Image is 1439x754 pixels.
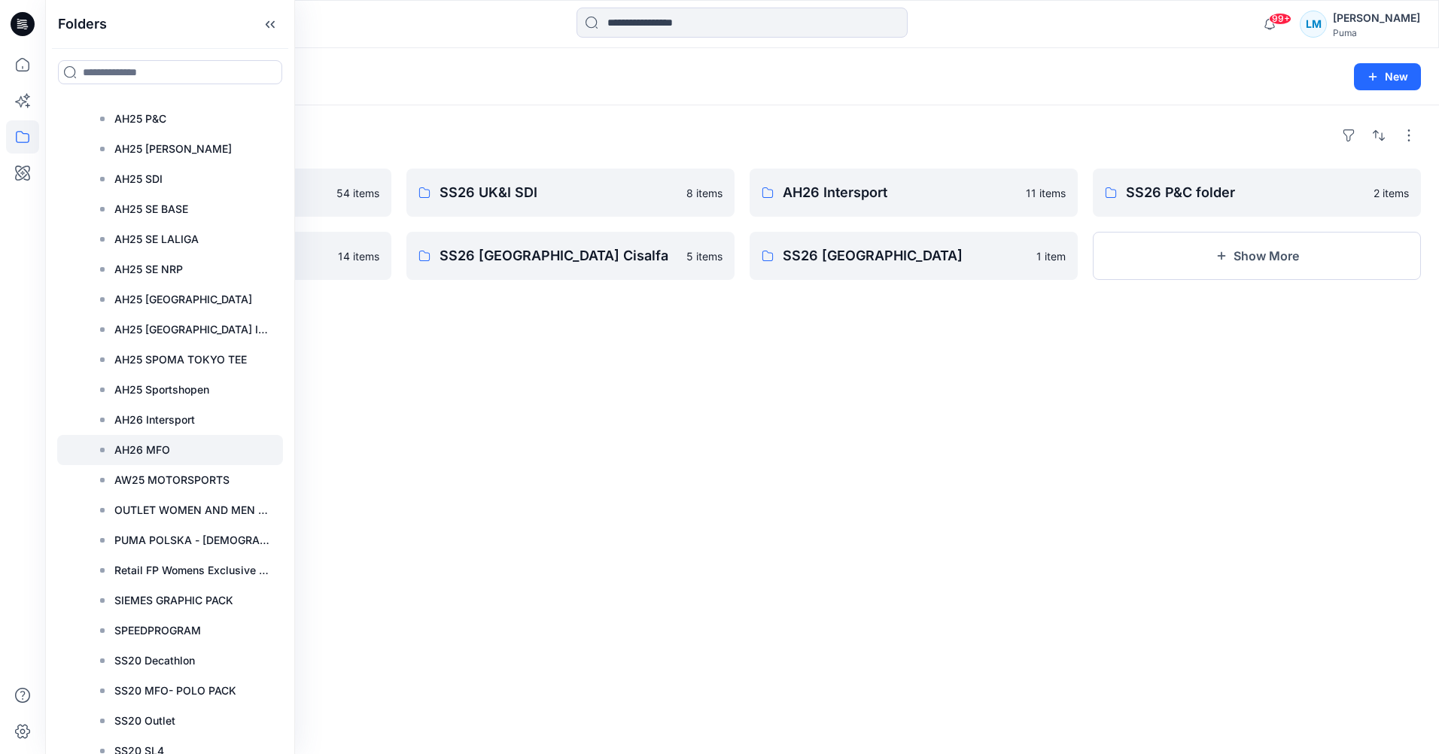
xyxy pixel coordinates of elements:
p: AH25 [GEOGRAPHIC_DATA] ISRG [114,321,274,339]
p: AH26 Intersport [114,411,195,429]
a: SS26 UK&I SDI8 items [406,169,735,217]
p: AH25 SE NRP [114,260,183,278]
button: New [1354,63,1421,90]
p: SS26 [GEOGRAPHIC_DATA] Cisalfa [440,245,677,266]
p: SS26 P&C folder [1126,182,1364,203]
p: SPEEDPROGRAM [114,622,201,640]
p: AH25 SE BASE [114,200,188,218]
div: Puma [1333,27,1420,38]
p: AH25 Sportshopen [114,381,209,399]
p: AH26 MFO [114,441,170,459]
p: SS20 Decathlon [114,652,195,670]
p: AH25 SPOMA TOKYO TEE [114,351,247,369]
p: AW25 MOTORSPORTS [114,471,230,489]
p: OUTLET WOMEN AND MEN SS22 FEB PACK [114,501,274,519]
p: SS20 MFO- POLO PACK [114,682,236,700]
a: SS26 [GEOGRAPHIC_DATA]1 item [750,232,1078,280]
p: PUMA POLSKA - [DEMOGRAPHIC_DATA] ADULTS CORE - COLOR UP - 586672 [114,531,274,549]
p: SS20 Outlet [114,712,175,730]
div: [PERSON_NAME] [1333,9,1420,27]
a: SS26 [GEOGRAPHIC_DATA] Cisalfa5 items [406,232,735,280]
p: AH25 [GEOGRAPHIC_DATA] [114,290,252,309]
p: Retail FP Womens Exclusive SS22 Feb [114,561,274,579]
p: 5 items [686,248,723,264]
p: AH26 Intersport [783,182,1017,203]
a: AH26 Intersport11 items [750,169,1078,217]
a: SS26 P&C folder2 items [1093,169,1421,217]
p: 11 items [1026,185,1066,201]
div: LM [1300,11,1327,38]
span: 99+ [1269,13,1291,25]
button: Show More [1093,232,1421,280]
p: AH25 SDI [114,170,163,188]
p: 8 items [686,185,723,201]
p: 14 items [338,248,379,264]
p: SS26 [GEOGRAPHIC_DATA] [783,245,1027,266]
p: 1 item [1036,248,1066,264]
p: 2 items [1374,185,1409,201]
p: SS26 UK&I SDI [440,182,677,203]
p: 54 items [336,185,379,201]
p: AH25 P&C [114,110,166,128]
p: SIEMES GRAPHIC PACK [114,591,233,610]
p: AH25 SE LALIGA [114,230,199,248]
p: AH25 [PERSON_NAME] [114,140,232,158]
